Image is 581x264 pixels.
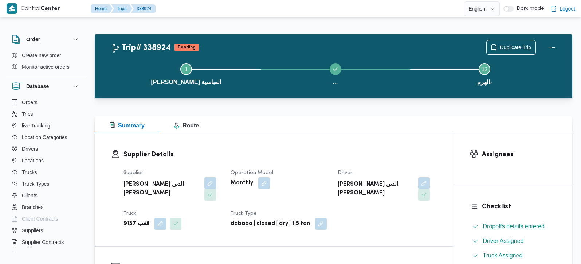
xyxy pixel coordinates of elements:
[477,78,492,87] span: الهرم،
[22,98,38,107] span: Orders
[22,214,58,223] span: Client Contracts
[470,250,556,261] button: Truck Assigned
[333,78,338,87] span: ...
[482,202,556,212] h3: Checklist
[470,221,556,232] button: Dropoffs details entered
[545,40,559,55] button: Actions
[123,150,436,159] h3: Supplier Details
[12,82,80,91] button: Database
[548,1,578,16] button: Logout
[9,120,83,131] button: live Tracking
[123,170,143,175] span: Supplier
[91,4,113,13] button: Home
[483,222,545,231] span: Dropoffs details entered
[111,43,171,53] h2: Trip# 338924
[131,4,156,13] button: 338924
[22,145,38,153] span: Drivers
[482,66,487,72] span: 12
[26,35,40,44] h3: Order
[185,66,188,72] span: 1
[9,155,83,166] button: Locations
[9,50,83,61] button: Create new order
[338,170,352,175] span: Driver
[9,236,83,248] button: Supplier Contracts
[231,211,257,216] span: Truck Type
[22,51,61,60] span: Create new order
[483,237,524,245] span: Driver Assigned
[500,43,531,52] span: Duplicate Trip
[6,96,86,254] div: Database
[40,6,60,12] b: Center
[9,178,83,190] button: Truck Types
[151,78,221,87] span: [PERSON_NAME] العباسية
[22,63,70,71] span: Monitor active orders
[22,226,43,235] span: Suppliers
[486,40,536,55] button: Duplicate Trip
[123,180,199,198] b: [PERSON_NAME] الدين [PERSON_NAME]
[410,55,559,92] button: الهرم،
[22,180,49,188] span: Truck Types
[123,211,136,216] span: Truck
[9,96,83,108] button: Orders
[111,4,132,13] button: Trips
[9,166,83,178] button: Trucks
[178,45,196,50] b: Pending
[231,179,253,188] b: Monthly
[7,235,31,257] iframe: chat widget
[22,168,37,177] span: Trucks
[26,82,49,91] h3: Database
[470,235,556,247] button: Driver Assigned
[22,191,38,200] span: Clients
[560,4,575,13] span: Logout
[22,238,64,247] span: Supplier Contracts
[6,50,86,76] div: Order
[9,131,83,143] button: Location Categories
[9,248,83,260] button: Devices
[22,249,40,258] span: Devices
[514,6,544,12] span: Dark mode
[338,180,413,198] b: [PERSON_NAME] الدين [PERSON_NAME]
[261,55,410,92] button: ...
[12,35,80,44] button: Order
[9,190,83,201] button: Clients
[9,201,83,213] button: Branches
[22,203,43,212] span: Branches
[333,66,338,72] svg: Step ... is complete
[22,121,50,130] span: live Tracking
[483,251,523,260] span: Truck Assigned
[483,223,545,229] span: Dropoffs details entered
[22,156,44,165] span: Locations
[9,143,83,155] button: Drivers
[22,110,33,118] span: Trips
[9,61,83,73] button: Monitor active orders
[483,238,524,244] span: Driver Assigned
[123,220,149,228] b: قفب 9137
[231,220,310,228] b: dababa | closed | dry | 1.5 ton
[483,252,523,259] span: Truck Assigned
[109,122,145,129] span: Summary
[9,108,83,120] button: Trips
[482,150,556,159] h3: Assignees
[7,3,17,14] img: X8yXhbKr1z7QwAAAABJRU5ErkJggg==
[9,225,83,236] button: Suppliers
[231,170,273,175] span: Operation Model
[111,55,261,92] button: [PERSON_NAME] العباسية
[22,133,67,142] span: Location Categories
[174,122,199,129] span: Route
[9,213,83,225] button: Client Contracts
[174,44,199,51] span: Pending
